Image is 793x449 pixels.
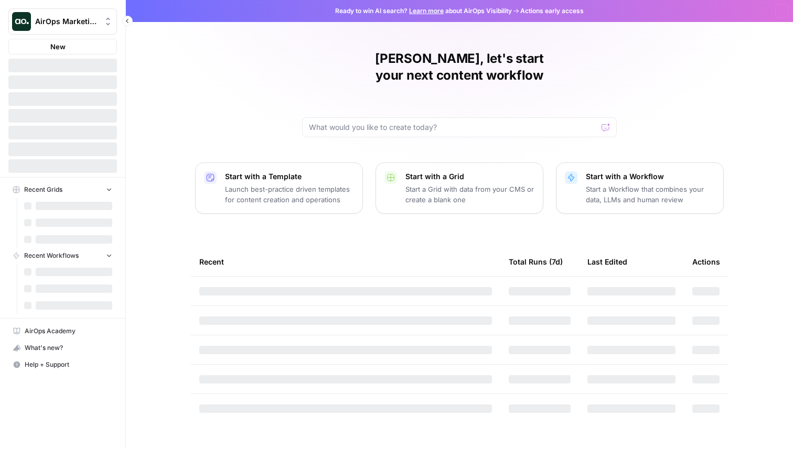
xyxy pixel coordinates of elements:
button: Recent Workflows [8,248,117,264]
p: Start with a Workflow [586,171,715,182]
p: Start a Workflow that combines your data, LLMs and human review [586,184,715,205]
span: AirOps Academy [25,326,112,336]
img: AirOps Marketing Logo [12,12,31,31]
button: New [8,39,117,54]
div: What's new? [9,340,116,356]
span: Ready to win AI search? about AirOps Visibility [335,6,512,16]
a: AirOps Academy [8,323,117,340]
span: Help + Support [25,360,112,369]
input: What would you like to create today? [309,122,597,133]
div: Last Edited [587,247,627,276]
p: Start a Grid with data from your CMS or create a blank one [405,184,534,205]
button: Help + Support [8,356,117,373]
button: Recent Grids [8,182,117,198]
a: Learn more [409,7,444,15]
span: AirOps Marketing [35,16,99,27]
div: Total Runs (7d) [509,247,563,276]
div: Actions [692,247,720,276]
button: Workspace: AirOps Marketing [8,8,117,35]
button: What's new? [8,340,117,356]
button: Start with a GridStart a Grid with data from your CMS or create a blank one [376,162,543,214]
span: Recent Grids [24,185,62,194]
h1: [PERSON_NAME], let's start your next content workflow [302,50,617,84]
span: New [50,41,66,52]
button: Start with a WorkflowStart a Workflow that combines your data, LLMs and human review [556,162,724,214]
div: Recent [199,247,492,276]
p: Launch best-practice driven templates for content creation and operations [225,184,354,205]
button: Start with a TemplateLaunch best-practice driven templates for content creation and operations [195,162,363,214]
span: Actions early access [520,6,584,16]
p: Start with a Template [225,171,354,182]
span: Recent Workflows [24,251,79,260]
p: Start with a Grid [405,171,534,182]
